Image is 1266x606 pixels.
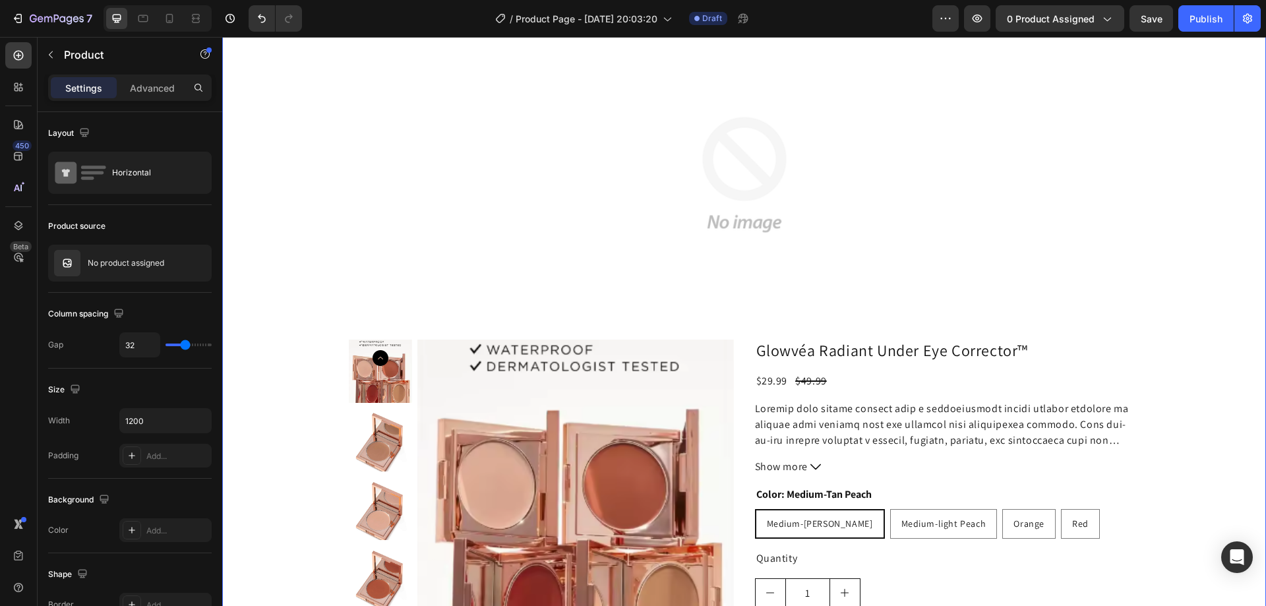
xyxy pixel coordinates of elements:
div: Horizontal [112,158,193,188]
span: Medium-light Peach [679,481,764,493]
span: Orange [791,481,822,493]
div: Publish [1190,12,1222,26]
button: 0 product assigned [996,5,1124,32]
p: Product [64,47,176,63]
div: Column spacing [48,305,127,323]
p: 7 [86,11,92,26]
div: Undo/Redo [249,5,302,32]
h2: Glowvéa Radiant Under Eye Corrector™ [533,303,918,324]
span: Medium-[PERSON_NAME] [545,481,651,493]
div: Layout [48,125,92,142]
span: Draft [702,13,722,24]
div: Gap [48,339,63,351]
input: quantity [563,542,608,570]
img: no image transparent [54,250,80,276]
div: Beta [10,241,32,252]
div: Open Intercom Messenger [1221,541,1253,573]
div: Add... [146,525,208,537]
button: Publish [1178,5,1234,32]
div: Loremip dolo sitame consect adip e seddoeiusmodt incidi utlabor etdolore ma aliquae admi veniamq ... [533,364,918,411]
div: Padding [48,450,78,462]
div: Color [48,524,69,536]
span: Product Page - [DATE] 20:03:20 [516,12,657,26]
div: $49.99 [572,335,606,353]
span: Red [850,481,866,493]
legend: Color: Medium-Tan Peach [533,448,651,467]
div: $29.99 [533,335,567,353]
button: Show more [533,422,918,438]
span: Show more [533,422,586,438]
div: Product source [48,220,105,232]
div: Quantity [533,512,918,531]
button: 7 [5,5,98,32]
div: Background [48,491,112,509]
div: Size [48,381,83,399]
div: 450 [13,140,32,151]
span: 0 product assigned [1007,12,1095,26]
button: Save [1130,5,1173,32]
input: Auto [120,333,160,357]
div: Add... [146,450,208,462]
button: decrement [533,542,563,570]
iframe: Design area [222,37,1266,606]
div: Width [48,415,70,427]
p: Settings [65,81,102,95]
p: Advanced [130,81,175,95]
button: Carousel Back Arrow [150,313,166,329]
span: / [510,12,513,26]
input: Auto [120,409,211,433]
span: Save [1141,13,1162,24]
button: increment [608,542,638,570]
div: Shape [48,566,90,584]
p: No product assigned [88,258,164,268]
